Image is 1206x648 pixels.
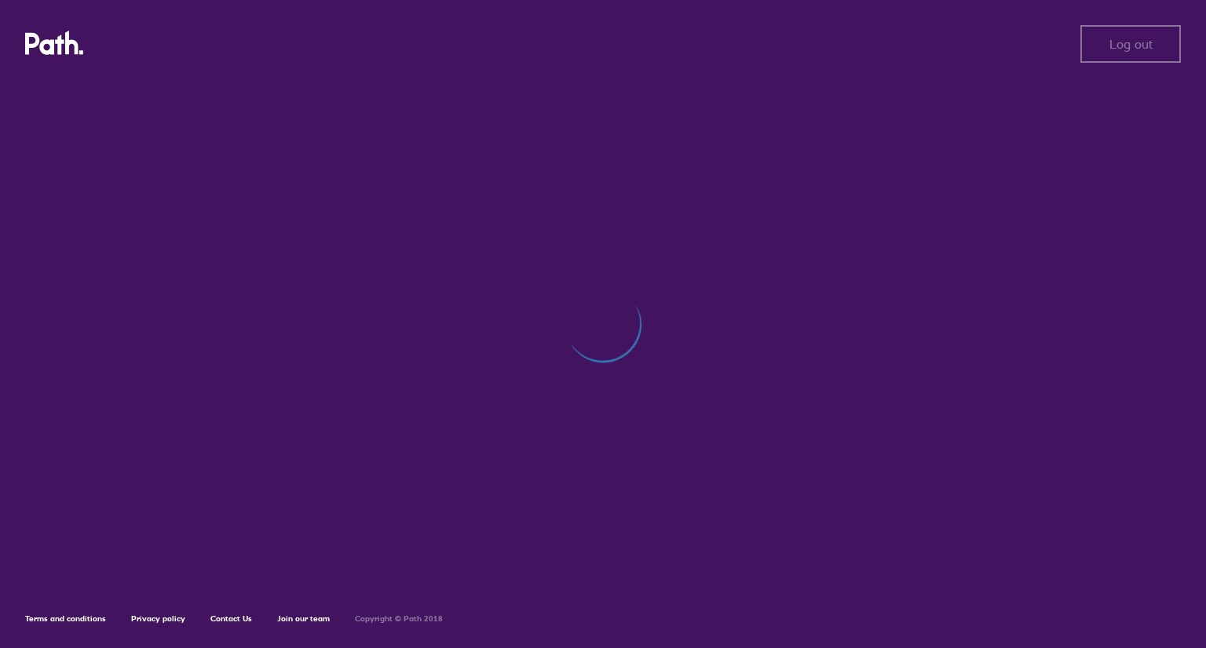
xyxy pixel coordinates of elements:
[277,613,330,624] a: Join our team
[25,613,106,624] a: Terms and conditions
[210,613,252,624] a: Contact Us
[1109,37,1153,51] span: Log out
[355,614,443,624] h6: Copyright © Path 2018
[1080,25,1181,63] button: Log out
[131,613,185,624] a: Privacy policy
